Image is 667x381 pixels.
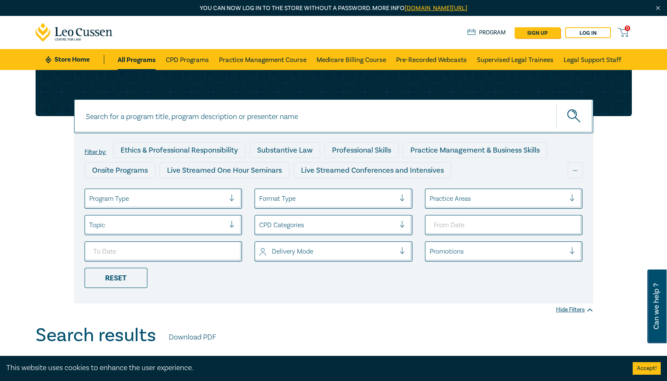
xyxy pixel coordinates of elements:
[166,49,209,70] a: CPD Programs
[294,162,451,178] div: Live Streamed Conferences and Intensives
[418,182,495,198] div: National Programs
[654,5,662,12] img: Close
[565,27,611,38] a: Log in
[477,49,554,70] a: Supervised Legal Trainees
[556,306,593,314] div: Hide Filters
[85,182,217,198] div: Live Streamed Practical Workshops
[118,49,156,70] a: All Programs
[85,241,242,262] input: To Date
[633,362,661,375] button: Accept cookies
[259,247,261,256] input: select
[85,149,106,156] label: Filter by:
[36,4,632,13] p: You can now log in to the store without a password. More info
[169,332,216,343] a: Download PDF
[652,275,660,338] span: Can we help ?
[404,4,467,12] a: [DOMAIN_NAME][URL]
[36,324,156,346] h1: Search results
[89,220,91,230] input: select
[85,162,155,178] div: Onsite Programs
[259,194,261,203] input: select
[113,142,245,158] div: Ethics & Professional Responsibility
[467,28,506,37] a: Program
[250,142,320,158] div: Substantive Law
[89,194,91,203] input: select
[430,194,431,203] input: select
[403,142,547,158] div: Practice Management & Business Skills
[515,27,560,38] a: sign up
[625,26,630,31] span: 0
[425,215,583,235] input: From Date
[396,49,467,70] a: Pre-Recorded Webcasts
[324,142,399,158] div: Professional Skills
[74,99,593,133] input: Search for a program title, program description or presenter name
[317,49,386,70] a: Medicare Billing Course
[564,49,621,70] a: Legal Support Staff
[430,247,431,256] input: select
[85,268,147,288] div: Reset
[221,182,318,198] div: Pre-Recorded Webcasts
[322,182,414,198] div: 10 CPD Point Packages
[46,55,104,64] a: Store Home
[259,220,261,230] input: select
[160,162,289,178] div: Live Streamed One Hour Seminars
[6,363,620,373] div: This website uses cookies to enhance the user experience.
[219,49,306,70] a: Practice Management Course
[568,162,583,178] div: ...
